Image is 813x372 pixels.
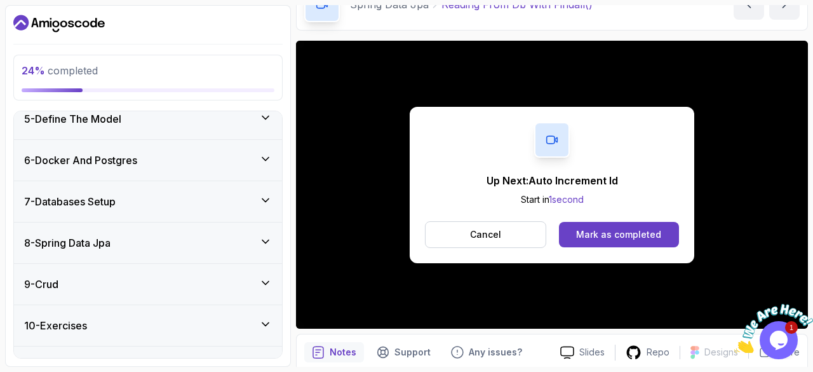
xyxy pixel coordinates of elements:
button: Support button [369,342,438,362]
button: Cancel [425,221,546,248]
button: notes button [304,342,364,362]
button: 6-Docker And Postgres [14,140,282,181]
button: Feedback button [443,342,530,362]
h3: 7 - Databases Setup [24,194,116,209]
p: Slides [579,346,605,359]
h3: 6 - Docker And Postgres [24,153,137,168]
button: 8-Spring Data Jpa [14,223,282,263]
button: Mark as completed [559,222,679,247]
a: Dashboard [13,13,105,34]
h3: 5 - Define The Model [24,111,121,127]
iframe: 3 - Reading From DB with findAll() [296,41,808,329]
p: Up Next: Auto Increment Id [487,173,618,188]
p: Any issues? [469,346,522,359]
p: Designs [704,346,738,359]
span: completed [22,64,98,77]
p: Support [394,346,431,359]
button: 10-Exercises [14,305,282,346]
p: Repo [647,346,669,359]
h3: 9 - Crud [24,277,58,292]
a: Slides [550,346,615,359]
button: 9-Crud [14,264,282,305]
a: Repo [615,345,680,361]
div: Mark as completed [576,228,661,241]
button: 7-Databases Setup [14,181,282,222]
button: 5-Define The Model [14,99,282,139]
h3: 10 - Exercises [24,318,87,333]
span: 24 % [22,64,45,77]
p: Start in [487,193,618,206]
iframe: chat widget [734,293,813,353]
span: 1 second [549,194,584,205]
p: Notes [330,346,356,359]
p: Cancel [470,228,501,241]
h3: 8 - Spring Data Jpa [24,235,111,251]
